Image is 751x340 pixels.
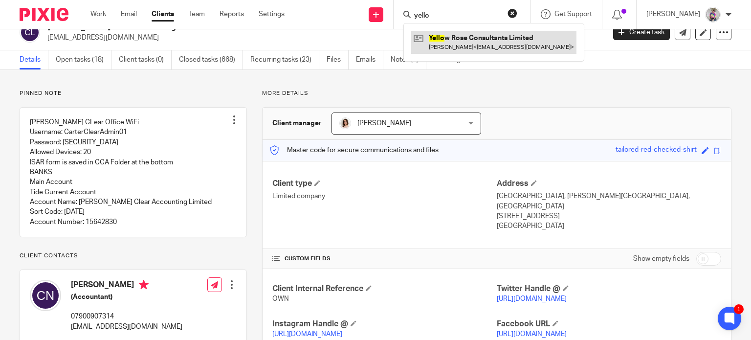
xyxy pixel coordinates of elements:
a: Closed tasks (668) [179,50,243,69]
span: [PERSON_NAME] [357,120,411,127]
h4: Instagram Handle @ [272,319,497,329]
p: Master code for secure communications and files [270,145,439,155]
p: [EMAIL_ADDRESS][DOMAIN_NAME] [71,322,182,332]
img: svg%3E [20,22,40,43]
a: Recurring tasks (23) [250,50,319,69]
a: Client tasks (0) [119,50,172,69]
a: Files [327,50,349,69]
a: Clients [152,9,174,19]
a: Create task [613,24,670,40]
label: Show empty fields [633,254,689,264]
h4: CUSTOM FIELDS [272,255,497,263]
span: Get Support [554,11,592,18]
p: Pinned note [20,90,247,97]
h4: Twitter Handle @ [497,284,721,294]
a: Team [189,9,205,19]
p: Client contacts [20,252,247,260]
h4: Client type [272,179,497,189]
a: Reports [220,9,244,19]
img: svg%3E [30,280,61,311]
h5: (Accountant) [71,292,182,302]
p: 07900907314 [71,312,182,321]
a: [URL][DOMAIN_NAME] [497,295,567,302]
a: Work [90,9,106,19]
h4: Facebook URL [497,319,721,329]
h4: [PERSON_NAME] [71,280,182,292]
a: [URL][DOMAIN_NAME] [272,331,342,338]
a: Emails [356,50,383,69]
p: [GEOGRAPHIC_DATA] [497,221,721,231]
p: More details [262,90,731,97]
span: OWN [272,295,289,302]
div: tailored-red-checked-shirt [616,145,697,156]
a: Settings [259,9,285,19]
img: Pixie [20,8,68,21]
p: [PERSON_NAME] [646,9,700,19]
h4: Client Internal Reference [272,284,497,294]
p: [EMAIL_ADDRESS][DOMAIN_NAME] [47,33,598,43]
input: Search [413,12,501,21]
p: [GEOGRAPHIC_DATA], [PERSON_NAME][GEOGRAPHIC_DATA], [GEOGRAPHIC_DATA] [497,191,721,211]
h3: Client manager [272,118,322,128]
p: Limited company [272,191,497,201]
div: 1 [734,304,744,314]
a: [URL][DOMAIN_NAME] [497,331,567,338]
a: Notes (7) [391,50,426,69]
button: Clear [508,8,517,18]
a: Open tasks (18) [56,50,111,69]
a: Details [20,50,48,69]
img: DBTieDye.jpg [705,7,721,23]
i: Primary [139,280,149,290]
h4: Address [497,179,721,189]
a: Email [121,9,137,19]
p: [STREET_ADDRESS] [497,211,721,221]
img: Caroline%20-%20HS%20-%20LI.png [339,117,351,129]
